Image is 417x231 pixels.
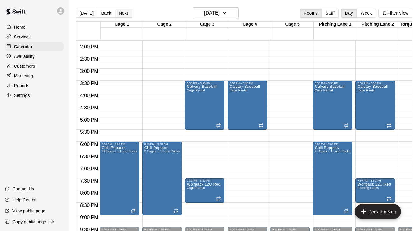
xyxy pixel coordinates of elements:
p: Calendar [14,44,33,50]
div: 7:30 PM – 8:30 PM: Wolfpack 12U Red [355,178,395,203]
span: Cage Rental [315,89,333,92]
span: Recurring event [344,208,349,213]
span: 9:00 PM [79,215,100,220]
span: 6:00 PM [79,142,100,147]
button: Staff [321,9,339,18]
button: [DATE] [193,7,239,19]
p: Customers [14,63,35,69]
h6: [DATE] [204,9,220,17]
span: Recurring event [216,196,221,201]
span: Recurring event [131,208,136,213]
div: 9:30 PM – 11:59 PM [357,228,393,231]
span: 7:00 PM [79,166,100,171]
span: Recurring event [173,208,178,213]
div: 9:30 PM – 11:59 PM [144,228,180,231]
span: 7:30 PM [79,178,100,183]
p: Settings [14,92,30,98]
div: 3:30 PM – 5:30 PM [229,82,265,85]
span: Recurring event [344,123,349,128]
p: View public page [12,208,45,214]
p: Copy public page link [12,219,54,225]
div: 7:30 PM – 8:30 PM [357,179,393,182]
span: Recurring event [387,123,391,128]
div: Pitching Lane 2 [356,22,399,27]
button: Next [115,9,132,18]
div: 9:30 PM – 11:59 PM [315,228,351,231]
button: Filter View [378,9,412,18]
div: Pitching Lane 1 [314,22,356,27]
div: 3:30 PM – 5:30 PM [315,82,351,85]
div: Cage 5 [271,22,314,27]
div: Cage 4 [228,22,271,27]
div: 3:30 PM – 5:30 PM: Calvary Baseball [185,81,224,130]
span: Recurring event [259,123,263,128]
div: 3:30 PM – 5:30 PM: Calvary Baseball [313,81,352,130]
div: Cage 1 [101,22,143,27]
span: 5:00 PM [79,117,100,123]
button: add [355,204,401,219]
span: 2:30 PM [79,56,100,62]
span: Cage Rental [357,89,375,92]
div: 3:30 PM – 5:30 PM: Calvary Baseball [228,81,267,130]
a: Settings [5,91,64,100]
button: [DATE] [76,9,97,18]
span: 6:30 PM [79,154,100,159]
p: Services [14,34,31,40]
div: Cage 3 [186,22,228,27]
span: Cage Rental [187,89,205,92]
p: Contact Us [12,186,34,192]
span: Pitching Lanes [357,186,379,190]
div: 7:30 PM – 8:30 PM: Wolfpack 12U Red [185,178,224,203]
span: 4:30 PM [79,105,100,110]
span: Recurring event [216,123,221,128]
div: 6:00 PM – 9:00 PM: Chili Peppers [313,142,352,215]
a: Customers [5,62,64,71]
div: 6:00 PM – 9:00 PM: Chili Peppers [142,142,182,215]
a: Calendar [5,42,64,51]
span: 2 Cages + 1 Lane Package [144,150,183,153]
div: 3:30 PM – 5:30 PM [357,82,393,85]
p: Availability [14,53,35,59]
a: Services [5,32,64,41]
p: Help Center [12,197,36,203]
div: 7:30 PM – 8:30 PM [187,179,223,182]
button: Back [97,9,115,18]
p: Home [14,24,26,30]
div: 9:30 PM – 11:59 PM [187,228,223,231]
span: 2:00 PM [79,44,100,49]
a: Reports [5,81,64,90]
span: 3:30 PM [79,81,100,86]
div: 6:00 PM – 9:00 PM [315,143,351,146]
p: Reports [14,83,29,89]
div: 6:00 PM – 9:00 PM [144,143,180,146]
span: 2 Cages + 1 Lane Package [101,150,141,153]
button: Week [357,9,376,18]
a: Availability [5,52,64,61]
div: 6:00 PM – 9:00 PM [101,143,137,146]
span: 5:30 PM [79,130,100,135]
button: Rooms [300,9,322,18]
div: Cage 2 [143,22,186,27]
span: Cage Rental [229,89,247,92]
a: Home [5,23,64,32]
span: 2 Cages + 1 Lane Package [315,150,354,153]
button: Day [341,9,357,18]
div: 3:30 PM – 5:30 PM: Calvary Baseball [355,81,395,130]
span: 8:30 PM [79,203,100,208]
a: Marketing [5,71,64,80]
div: 6:00 PM – 9:00 PM: Chili Peppers [100,142,139,215]
div: 3:30 PM – 5:30 PM [187,82,223,85]
span: 4:00 PM [79,93,100,98]
span: Recurring event [387,196,391,201]
div: 9:30 PM – 11:59 PM [272,228,308,231]
span: 3:00 PM [79,69,100,74]
p: Marketing [14,73,33,79]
